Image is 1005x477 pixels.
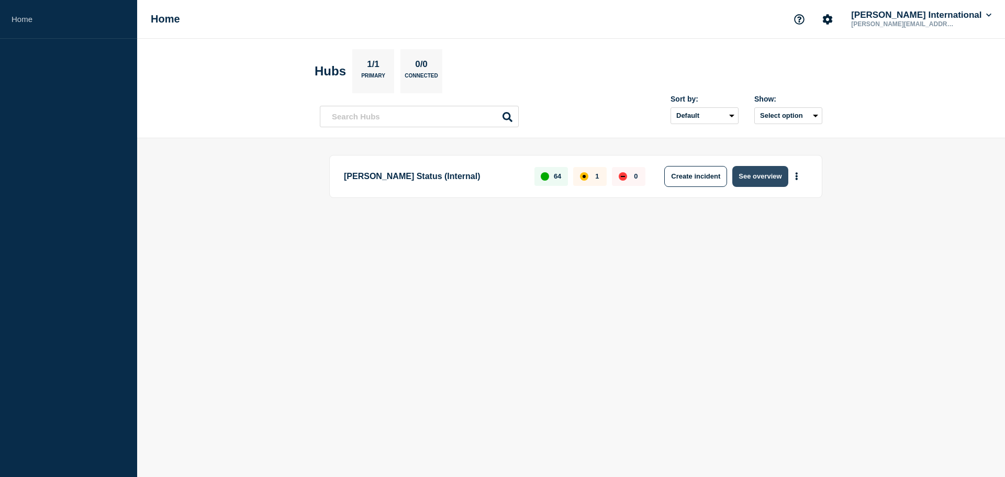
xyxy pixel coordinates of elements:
[664,166,727,187] button: Create incident
[754,107,822,124] button: Select option
[344,166,522,187] p: [PERSON_NAME] Status (Internal)
[754,95,822,103] div: Show:
[788,8,810,30] button: Support
[671,95,739,103] div: Sort by:
[411,59,432,73] p: 0/0
[405,73,438,84] p: Connected
[315,64,346,79] h2: Hubs
[849,10,993,20] button: [PERSON_NAME] International
[619,172,627,181] div: down
[849,20,958,28] p: [PERSON_NAME][EMAIL_ADDRESS][PERSON_NAME][DOMAIN_NAME]
[580,172,588,181] div: affected
[151,13,180,25] h1: Home
[541,172,549,181] div: up
[634,172,638,180] p: 0
[595,172,599,180] p: 1
[790,167,803,186] button: More actions
[363,59,384,73] p: 1/1
[320,106,519,127] input: Search Hubs
[361,73,385,84] p: Primary
[671,107,739,124] select: Sort by
[732,166,788,187] button: See overview
[817,8,839,30] button: Account settings
[554,172,561,180] p: 64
